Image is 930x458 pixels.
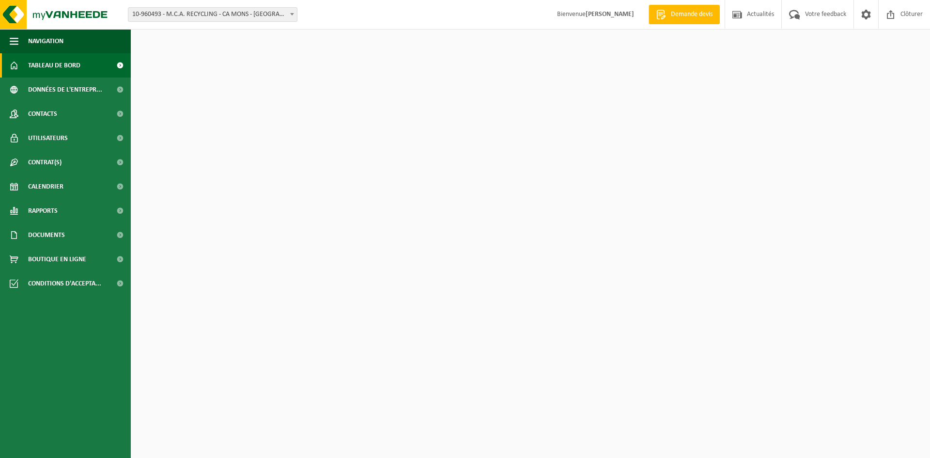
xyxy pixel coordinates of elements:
span: Contacts [28,102,57,126]
span: Documents [28,223,65,247]
span: Demande devis [668,10,715,19]
span: Boutique en ligne [28,247,86,271]
span: 10-960493 - M.C.A. RECYCLING - CA MONS - MONS [128,7,297,22]
a: Demande devis [649,5,720,24]
span: Contrat(s) [28,150,62,174]
span: Tableau de bord [28,53,80,78]
strong: [PERSON_NAME] [586,11,634,18]
span: Calendrier [28,174,63,199]
span: Conditions d'accepta... [28,271,101,296]
span: Données de l'entrepr... [28,78,102,102]
span: Rapports [28,199,58,223]
span: Utilisateurs [28,126,68,150]
span: 10-960493 - M.C.A. RECYCLING - CA MONS - MONS [128,8,297,21]
span: Navigation [28,29,63,53]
